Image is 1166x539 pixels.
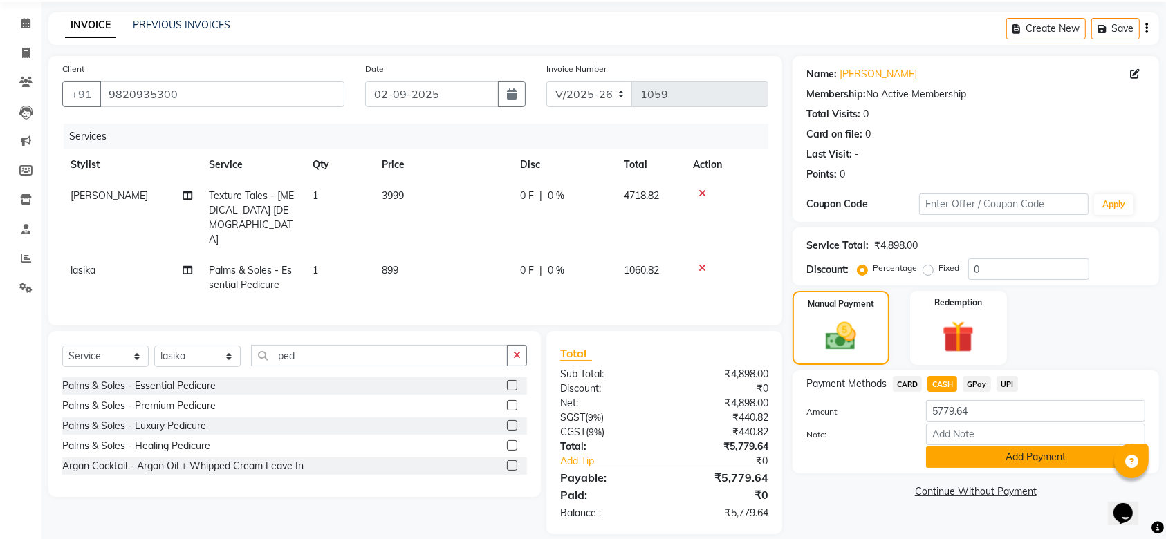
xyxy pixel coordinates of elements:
[550,506,664,520] div: Balance :
[62,439,210,453] div: Palms & Soles - Healing Pedicure
[808,298,874,310] label: Manual Payment
[664,425,778,439] div: ₹440.82
[382,264,398,276] span: 899
[795,484,1156,499] a: Continue Without Payment
[589,426,602,437] span: 9%
[548,189,564,203] span: 0 %
[927,376,957,392] span: CASH
[209,189,294,245] span: Texture Tales - [MEDICAL_DATA] [DEMOGRAPHIC_DATA]
[539,263,542,278] span: |
[550,454,683,469] a: Add Tip
[806,87,867,102] div: Membership:
[201,149,304,180] th: Service
[806,147,853,162] div: Last Visit:
[365,63,384,75] label: Date
[100,81,344,107] input: Search by Name/Mobile/Email/Code
[251,345,508,366] input: Search or Scan
[866,127,871,142] div: 0
[683,454,779,469] div: ₹0
[62,459,304,473] div: Argan Cocktail - Argan Oil + Whipped Cream Leave In
[550,381,664,396] div: Discount:
[796,406,916,418] label: Amount:
[62,419,206,433] div: Palms & Soles - Luxury Pedicure
[588,412,601,423] span: 9%
[373,149,512,180] th: Price
[548,263,564,278] span: 0 %
[840,167,846,182] div: 0
[550,396,664,410] div: Net:
[546,63,607,75] label: Invoice Number
[664,486,778,503] div: ₹0
[664,410,778,425] div: ₹440.82
[806,197,919,211] div: Coupon Code
[934,296,982,309] label: Redemption
[71,189,148,202] span: [PERSON_NAME]
[62,399,216,413] div: Palms & Soles - Premium Pedicure
[919,193,1089,215] input: Enter Offer / Coupon Code
[520,189,534,203] span: 0 F
[550,486,664,503] div: Paid:
[926,446,1145,468] button: Add Payment
[133,19,230,31] a: PREVIOUS INVOICES
[855,147,860,162] div: -
[664,506,778,520] div: ₹5,779.64
[840,67,918,82] a: [PERSON_NAME]
[313,264,318,276] span: 1
[550,367,664,381] div: Sub Total:
[816,319,866,354] img: _cash.svg
[664,381,778,396] div: ₹0
[997,376,1018,392] span: UPI
[550,410,664,425] div: ( )
[560,426,586,438] span: CGST
[806,167,838,182] div: Points:
[939,262,960,274] label: Fixed
[65,13,116,38] a: INVOICE
[685,149,768,180] th: Action
[550,425,664,439] div: ( )
[1006,18,1086,39] button: Create New
[560,411,585,424] span: SGST
[62,81,101,107] button: +91
[806,263,849,277] div: Discount:
[806,238,869,253] div: Service Total:
[616,149,685,180] th: Total
[806,377,887,391] span: Payment Methods
[512,149,616,180] th: Disc
[624,189,659,202] span: 4718.82
[1108,484,1152,525] iframe: chat widget
[62,149,201,180] th: Stylist
[550,439,664,454] div: Total:
[864,107,869,122] div: 0
[963,376,991,392] span: GPay
[313,189,318,202] span: 1
[209,264,292,291] span: Palms & Soles - Essential Pedicure
[1091,18,1140,39] button: Save
[664,439,778,454] div: ₹5,779.64
[806,67,838,82] div: Name:
[62,63,84,75] label: Client
[926,424,1145,445] input: Add Note
[806,87,1145,102] div: No Active Membership
[71,264,95,276] span: lasika
[806,107,861,122] div: Total Visits:
[1094,194,1133,215] button: Apply
[932,317,984,357] img: _gift.svg
[664,367,778,381] div: ₹4,898.00
[624,264,659,276] span: 1060.82
[64,124,779,149] div: Services
[664,469,778,486] div: ₹5,779.64
[520,263,534,278] span: 0 F
[926,400,1145,422] input: Amount
[560,346,592,361] span: Total
[304,149,373,180] th: Qty
[664,396,778,410] div: ₹4,898.00
[796,428,916,441] label: Note:
[382,189,404,202] span: 3999
[550,469,664,486] div: Payable:
[873,262,918,274] label: Percentage
[539,189,542,203] span: |
[875,238,918,253] div: ₹4,898.00
[62,379,216,393] div: Palms & Soles - Essential Pedicure
[893,376,923,392] span: CARD
[806,127,863,142] div: Card on file:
